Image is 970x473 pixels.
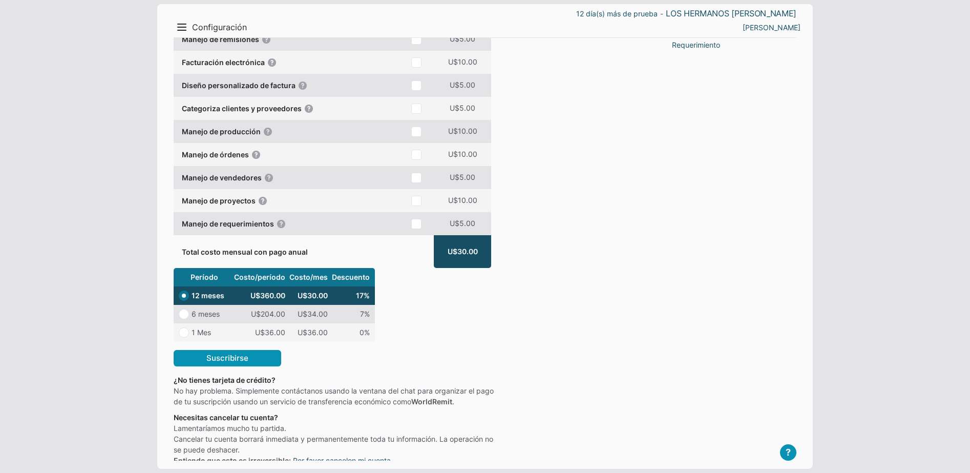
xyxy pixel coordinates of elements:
b: Manejo de producción [182,126,261,137]
span: Configuración [192,22,247,33]
div: ¿No tienes tarjeta de crédito? [174,375,494,385]
div: Costo/mes [285,268,328,286]
a: LOS HERMANOS [PERSON_NAME] [666,8,796,19]
div: 12 meses [174,286,230,305]
i: Procesa múltiples órdenes rápidamente (despacharlas e imprimir las facturas en lotes) [251,150,261,160]
b: Manejo de remisiones [182,34,259,45]
button: Menu [174,19,190,35]
div: Total costo mensual con pago anual [174,235,434,268]
a: 12 día(s) más de prueba [576,8,658,19]
span: U$30.00 [448,246,478,257]
div: U$34.00 [285,305,328,323]
span: U$5.00 [450,172,475,182]
b: WorldRemit [411,397,452,406]
span: U$10.00 [448,56,477,67]
a: Por favor cancelen mi cuenta [293,455,391,466]
i: Asigna transacciones de ingresos y gastos a proyectos para medir y evaluar su rentabilidad [258,196,268,206]
b: Manejo de órdenes [182,149,249,160]
div: Costo/período [230,268,285,286]
b: Manejo de vendedores [182,172,262,183]
i: Impacta a tus clientes con un diseño personalizado de factura en PDF. Más detalles sobre costos d... [298,80,308,91]
div: No hay problema. Simplemente contáctanos usando la ventana del chat para organizar el pago de tu ... [174,385,494,407]
div: 6 meses [174,305,230,323]
span: - [660,11,663,17]
div: U$36.00 [230,323,285,342]
i: Soporte para enviar facturas electrónicas válidas ante la autoridades de impuesto [267,57,277,68]
div: Período [174,268,230,286]
span: U$5.00 [450,218,475,229]
div: U$360.00 [230,286,285,305]
a: Requerimiento [672,39,720,50]
div: 7% [328,305,375,323]
div: 0% [328,323,375,342]
div: U$36.00 [285,323,328,342]
b: Facturación electrónica [182,57,265,68]
span: U$5.00 [450,102,475,113]
b: Entiendo que esto es irreversible: [174,456,291,465]
div: 1 Mes [174,323,230,342]
i: Crea y envía remisiones y haz control de la entrega de tu mercancía [261,34,271,45]
span: U$10.00 [448,126,477,136]
a: Duniel Macias [743,22,800,33]
span: U$5.00 [450,79,475,90]
div: Cancelar tu cuenta borrará inmediata y permanentemente toda tu información. La operación no se pu... [174,434,494,455]
div: Lamentaríamos mucho tu partida. [174,423,494,434]
b: Manejo de proyectos [182,195,256,206]
div: U$204.00 [230,305,285,323]
b: Categoriza clientes y proveedores [182,103,302,114]
button: ? [780,444,796,461]
span: U$10.00 [448,149,477,159]
div: 17% [328,286,375,305]
div: Necesitas cancelar tu cuenta? [174,412,494,423]
span: U$5.00 [450,33,475,44]
div: Descuento [328,268,375,286]
i: Construye productos terminados con materiales y gestiona órdenes de producción [263,127,273,137]
div: U$30.00 [285,286,328,305]
b: Manejo de requerimientos [182,218,274,229]
span: U$10.00 [448,195,477,205]
i: Agrupa tus clientes y proveedores y obtén reportes por dichos grupos [304,104,314,114]
a: Suscribirse [174,350,281,366]
i: Asigna transacciones de ingresos a vendedores para obtener reportes por vendedor y calcular comis... [264,173,274,183]
i: Crea y envía requerimientos de compra, y gestiona su aprobación y ejecución [276,219,286,229]
b: Diseño personalizado de factura [182,80,296,91]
